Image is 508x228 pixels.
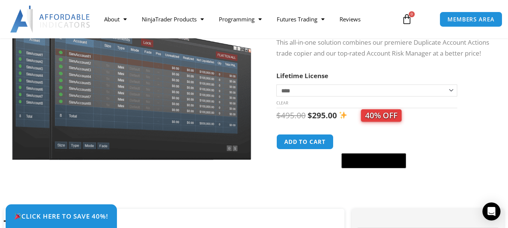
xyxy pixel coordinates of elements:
[276,110,281,121] span: $
[482,202,500,220] div: Open Intercom Messenger
[276,110,306,121] bdi: 495.00
[308,110,312,121] span: $
[339,111,347,119] img: ✨
[440,12,502,27] a: MEMBERS AREA
[269,11,332,28] a: Futures Trading
[361,109,402,122] span: 40% OFF
[97,11,134,28] a: About
[332,11,368,28] a: Reviews
[276,134,334,149] button: Add to cart
[341,153,406,168] button: Buy with GPay
[276,71,328,80] label: Lifetime License
[6,204,117,228] a: 🎉Click Here to save 40%!
[276,26,489,59] p: Introducing the Ultimate Account Management Bundle for NinjaTrader! This all-in-one solution comb...
[276,100,288,106] a: Clear options
[340,133,408,151] iframe: Secure express checkout frame
[10,6,91,33] img: LogoAI | Affordable Indicators – NinjaTrader
[134,11,211,28] a: NinjaTrader Products
[409,11,415,17] span: 0
[97,11,396,28] nav: Menu
[276,173,489,180] iframe: PayPal Message 1
[14,213,108,219] span: Click Here to save 40%!
[390,8,423,30] a: 0
[447,17,494,22] span: MEMBERS AREA
[15,213,21,219] img: 🎉
[308,110,337,121] bdi: 295.00
[211,11,269,28] a: Programming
